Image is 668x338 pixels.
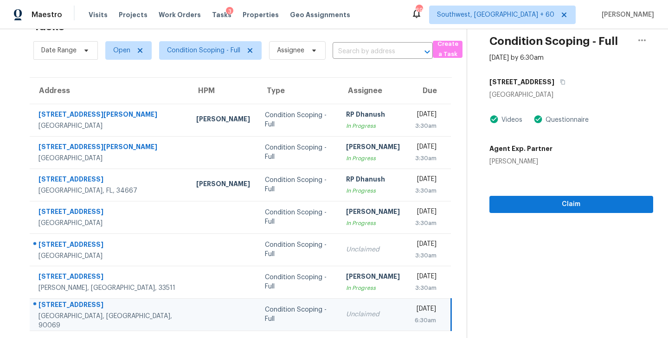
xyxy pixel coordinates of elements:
[39,312,181,330] div: [GEOGRAPHIC_DATA], [GEOGRAPHIC_DATA], 90069
[533,114,543,124] img: Artifact Present Icon
[265,240,331,259] div: Condition Scoping - Full
[415,316,436,325] div: 6:30am
[189,78,257,104] th: HPM
[346,154,400,163] div: In Progress
[415,110,437,121] div: [DATE]
[415,154,437,163] div: 3:30am
[39,240,181,251] div: [STREET_ADDRESS]
[499,115,522,125] div: Videos
[39,207,181,219] div: [STREET_ADDRESS]
[39,272,181,283] div: [STREET_ADDRESS]
[415,121,437,131] div: 3:30am
[119,10,148,19] span: Projects
[265,175,331,194] div: Condition Scoping - Full
[39,121,181,131] div: [GEOGRAPHIC_DATA]
[33,22,64,31] h2: Tasks
[416,6,422,15] div: 697
[265,111,331,129] div: Condition Scoping - Full
[196,114,250,126] div: [PERSON_NAME]
[346,110,400,121] div: RP Dhanush
[159,10,201,19] span: Work Orders
[415,251,437,260] div: 3:30am
[167,46,240,55] span: Condition Scoping - Full
[489,77,554,87] h5: [STREET_ADDRESS]
[89,10,108,19] span: Visits
[39,283,181,293] div: [PERSON_NAME], [GEOGRAPHIC_DATA], 33511
[212,12,231,18] span: Tasks
[39,175,181,186] div: [STREET_ADDRESS]
[265,273,331,291] div: Condition Scoping - Full
[346,175,400,186] div: RP Dhanush
[598,10,654,19] span: [PERSON_NAME]
[333,44,407,59] input: Search by address
[346,272,400,283] div: [PERSON_NAME]
[489,90,653,100] div: [GEOGRAPHIC_DATA]
[489,196,653,213] button: Claim
[421,45,434,58] button: Open
[415,142,437,154] div: [DATE]
[415,186,437,195] div: 3:30am
[39,110,181,121] div: [STREET_ADDRESS][PERSON_NAME]
[290,10,350,19] span: Geo Assignments
[39,186,181,195] div: [GEOGRAPHIC_DATA], FL, 34667
[346,186,400,195] div: In Progress
[39,219,181,228] div: [GEOGRAPHIC_DATA]
[257,78,339,104] th: Type
[489,37,618,46] h2: Condition Scoping - Full
[32,10,62,19] span: Maestro
[415,219,437,228] div: 3:30am
[346,310,400,319] div: Unclaimed
[346,142,400,154] div: [PERSON_NAME]
[265,305,331,324] div: Condition Scoping - Full
[489,53,544,63] div: [DATE] by 6:30am
[226,7,233,16] div: 3
[113,46,130,55] span: Open
[437,39,458,60] span: Create a Task
[339,78,407,104] th: Assignee
[265,143,331,162] div: Condition Scoping - Full
[346,219,400,228] div: In Progress
[346,207,400,219] div: [PERSON_NAME]
[346,245,400,254] div: Unclaimed
[415,272,437,283] div: [DATE]
[415,304,436,316] div: [DATE]
[39,154,181,163] div: [GEOGRAPHIC_DATA]
[265,208,331,226] div: Condition Scoping - Full
[489,114,499,124] img: Artifact Present Icon
[346,283,400,293] div: In Progress
[346,121,400,131] div: In Progress
[415,239,437,251] div: [DATE]
[407,78,451,104] th: Due
[497,199,646,210] span: Claim
[39,300,181,312] div: [STREET_ADDRESS]
[543,115,589,125] div: Questionnaire
[415,207,437,219] div: [DATE]
[277,46,304,55] span: Assignee
[489,144,552,153] h5: Agent Exp. Partner
[39,142,181,154] div: [STREET_ADDRESS][PERSON_NAME]
[39,251,181,261] div: [GEOGRAPHIC_DATA]
[196,179,250,191] div: [PERSON_NAME]
[41,46,77,55] span: Date Range
[415,175,437,186] div: [DATE]
[437,10,554,19] span: Southwest, [GEOGRAPHIC_DATA] + 60
[433,41,462,58] button: Create a Task
[415,283,437,293] div: 3:30am
[30,78,189,104] th: Address
[489,157,552,166] div: [PERSON_NAME]
[243,10,279,19] span: Properties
